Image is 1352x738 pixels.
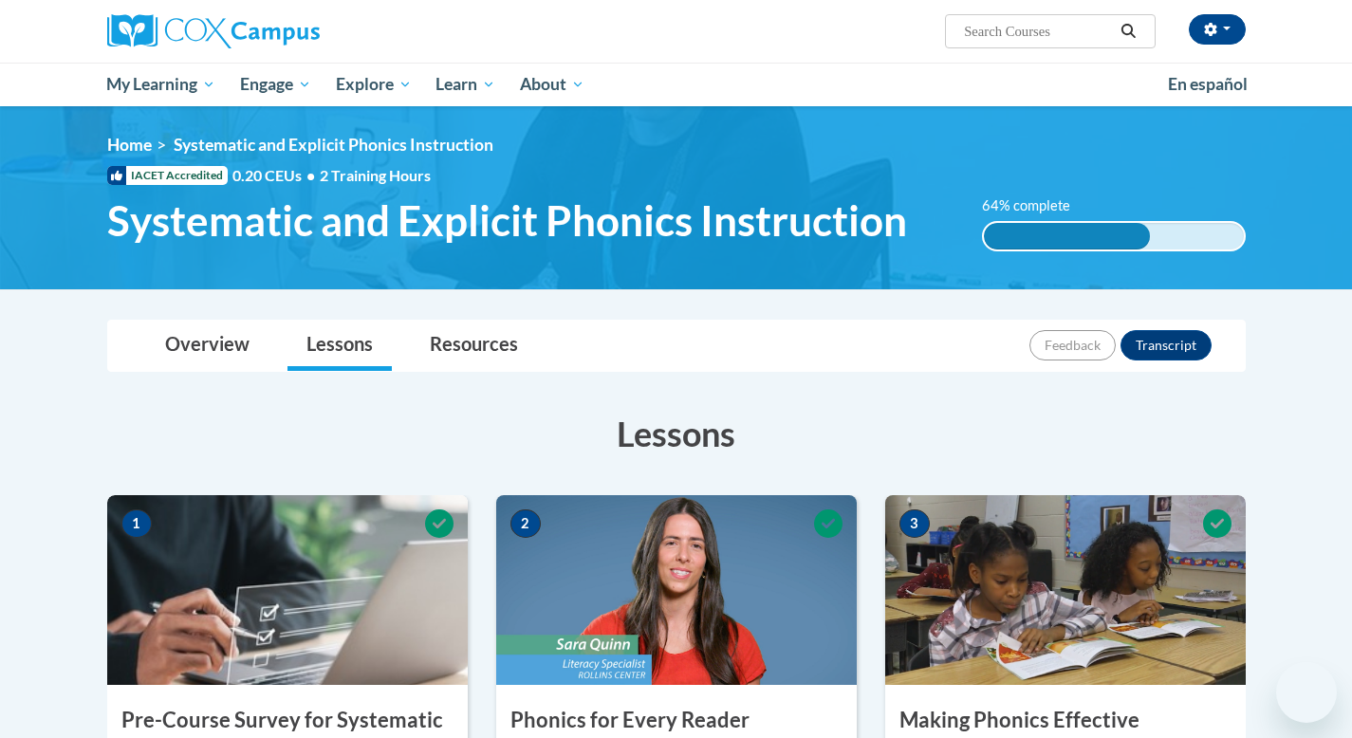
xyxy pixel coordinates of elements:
img: Course Image [107,495,468,685]
div: 64% complete [984,223,1150,249]
span: Systematic and Explicit Phonics Instruction [107,195,907,246]
a: My Learning [95,63,229,106]
span: 2 Training Hours [320,166,431,184]
span: Engage [240,73,311,96]
span: Explore [336,73,412,96]
a: About [508,63,597,106]
iframe: Button to launch messaging window [1276,662,1337,723]
a: Resources [411,321,537,371]
span: Systematic and Explicit Phonics Instruction [174,135,493,155]
span: • [306,166,315,184]
a: Home [107,135,152,155]
a: Lessons [287,321,392,371]
h3: Lessons [107,410,1246,457]
span: En español [1168,74,1248,94]
span: About [520,73,584,96]
span: Learn [435,73,495,96]
img: Course Image [496,495,857,685]
button: Account Settings [1189,14,1246,45]
a: Engage [228,63,324,106]
button: Search [1114,20,1142,43]
span: My Learning [106,73,215,96]
a: Explore [324,63,424,106]
a: En español [1156,65,1260,104]
span: 0.20 CEUs [232,165,320,186]
span: 3 [899,509,930,538]
a: Cox Campus [107,14,468,48]
button: Feedback [1029,330,1116,360]
label: 64% complete [982,195,1091,216]
img: Cox Campus [107,14,320,48]
button: Transcript [1120,330,1212,360]
div: Main menu [79,63,1274,106]
span: IACET Accredited [107,166,228,185]
input: Search Courses [962,20,1114,43]
img: Course Image [885,495,1246,685]
a: Learn [423,63,508,106]
a: Overview [146,321,269,371]
h3: Making Phonics Effective [885,706,1246,735]
span: 1 [121,509,152,538]
span: 2 [510,509,541,538]
h3: Phonics for Every Reader [496,706,857,735]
